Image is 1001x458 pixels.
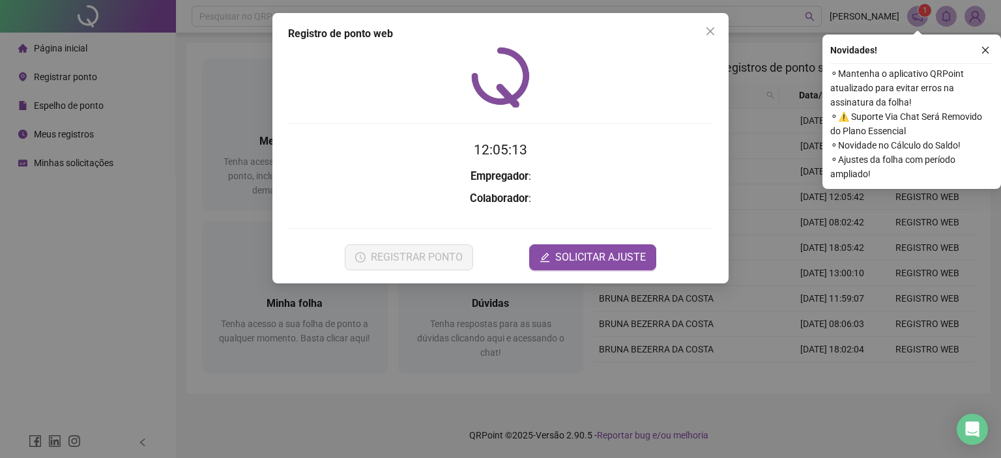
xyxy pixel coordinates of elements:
span: close [981,46,990,55]
span: ⚬ Novidade no Cálculo do Saldo! [830,138,993,152]
div: Open Intercom Messenger [957,414,988,445]
strong: Empregador [471,170,529,182]
div: Registro de ponto web [288,26,713,42]
span: ⚬ Ajustes da folha com período ampliado! [830,152,993,181]
button: editSOLICITAR AJUSTE [529,244,656,270]
span: ⚬ Mantenha o aplicativo QRPoint atualizado para evitar erros na assinatura da folha! [830,66,993,109]
time: 12:05:13 [474,142,527,158]
span: Novidades ! [830,43,877,57]
span: ⚬ ⚠️ Suporte Via Chat Será Removido do Plano Essencial [830,109,993,138]
button: REGISTRAR PONTO [345,244,473,270]
h3: : [288,168,713,185]
span: SOLICITAR AJUSTE [555,250,646,265]
h3: : [288,190,713,207]
img: QRPoint [471,47,530,107]
span: edit [540,252,550,263]
button: Close [700,21,721,42]
strong: Colaborador [470,192,529,205]
span: close [705,26,716,36]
